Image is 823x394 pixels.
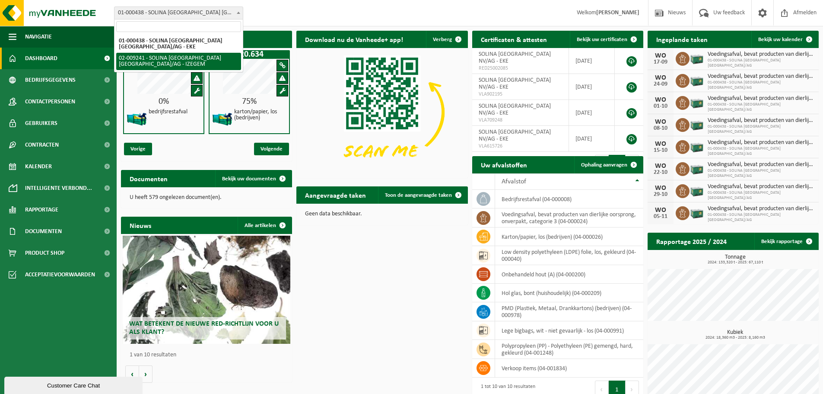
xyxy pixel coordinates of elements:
span: Voedingsafval, bevat producten van dierlijke oorsprong, onverpakt, categorie 3 [708,205,814,212]
span: 01-000438 - SOLINA [GEOGRAPHIC_DATA] [GEOGRAPHIC_DATA]/AG [708,190,814,201]
span: 01-000438 - SOLINA [GEOGRAPHIC_DATA] [GEOGRAPHIC_DATA]/AG [708,146,814,157]
div: WO [652,141,669,147]
td: lege bigbags, wit - niet gevaarlijk - los (04-000991) [495,321,643,340]
span: Voedingsafval, bevat producten van dierlijke oorsprong, onverpakt, categorie 3 [708,139,814,146]
h4: karton/papier, los (bedrijven) [234,109,286,121]
span: SOLINA [GEOGRAPHIC_DATA] NV/AG - EKE [479,51,551,64]
div: WO [652,74,669,81]
span: Product Shop [25,242,64,264]
td: karton/papier, los (bedrijven) (04-000026) [495,227,643,246]
a: Wat betekent de nieuwe RED-richtlijn voor u als klant? [123,236,290,344]
span: 01-000438 - SOLINA [GEOGRAPHIC_DATA] [GEOGRAPHIC_DATA]/AG [708,80,814,90]
span: Voedingsafval, bevat producten van dierlijke oorsprong, onverpakt, categorie 3 [708,161,814,168]
span: Voedingsafval, bevat producten van dierlijke oorsprong, onverpakt, categorie 3 [708,73,814,80]
img: HK-XZ-20-GN-12 [212,108,233,130]
a: Toon de aangevraagde taken [378,186,467,204]
div: 15-10 [652,147,669,154]
span: SOLINA [GEOGRAPHIC_DATA] NV/AG - EKE [479,77,551,90]
td: [DATE] [569,126,615,152]
div: WO [652,185,669,192]
span: Bekijk uw kalender [758,37,803,42]
td: [DATE] [569,74,615,100]
span: Navigatie [25,26,52,48]
span: SOLINA [GEOGRAPHIC_DATA] NV/AG - EKE [479,103,551,116]
span: SOLINA [GEOGRAPHIC_DATA] NV/AG - EKE [479,129,551,142]
td: low density polyethyleen (LDPE) folie, los, gekleurd (04-000040) [495,246,643,265]
div: 08-10 [652,125,669,131]
td: PMD (Plastiek, Metaal, Drankkartons) (bedrijven) (04-000978) [495,302,643,321]
p: Geen data beschikbaar. [305,211,459,217]
span: 01-000438 - SOLINA [GEOGRAPHIC_DATA] [GEOGRAPHIC_DATA]/AG [708,102,814,112]
div: 01-10 [652,103,669,109]
span: Dashboard [25,48,57,69]
a: Alle artikelen [238,217,291,234]
td: hol glas, bont (huishoudelijk) (04-000209) [495,284,643,302]
td: voedingsafval, bevat producten van dierlijke oorsprong, onverpakt, categorie 3 (04-000024) [495,208,643,227]
span: VLA902195 [479,91,562,98]
span: Vorige [124,143,152,155]
p: 1 van 10 resultaten [130,352,288,358]
span: 01-000438 - SOLINA [GEOGRAPHIC_DATA] [GEOGRAPHIC_DATA]/AG [708,124,814,135]
span: Voedingsafval, bevat producten van dierlijke oorsprong, onverpakt, categorie 3 [708,117,814,124]
div: 05-11 [652,214,669,220]
td: onbehandeld hout (A) (04-000200) [495,265,643,284]
span: RED25002085 [479,65,562,72]
td: verkoop items (04-001834) [495,359,643,378]
div: 75% [210,97,289,106]
li: 02-009241 - SOLINA [GEOGRAPHIC_DATA] [GEOGRAPHIC_DATA]/AG - IZEGEM [116,53,241,70]
h2: Nieuws [121,217,160,234]
span: Rapportage [25,199,58,221]
span: 01-000438 - SOLINA [GEOGRAPHIC_DATA] [GEOGRAPHIC_DATA]/AG [708,212,814,223]
span: Contracten [25,134,59,156]
span: Verberg [433,37,452,42]
td: [DATE] [569,48,615,74]
span: Voedingsafval, bevat producten van dierlijke oorsprong, onverpakt, categorie 3 [708,183,814,190]
h2: Documenten [121,170,176,187]
span: Documenten [25,221,62,242]
button: Verberg [426,31,467,48]
td: polypropyleen (PP) - Polyethyleen (PE) gemengd, hard, gekleurd (04-001248) [495,340,643,359]
a: Ophaling aanvragen [574,156,642,173]
h2: Aangevraagde taken [296,186,375,203]
img: PB-LB-0680-HPE-GN-01 [690,95,704,109]
img: PB-LB-0680-HPE-GN-01 [690,51,704,65]
span: Toon de aangevraagde taken [385,192,452,198]
div: WO [652,207,669,214]
span: 01-000438 - SOLINA BELGIUM NV/AG - EKE [114,7,243,19]
p: U heeft 579 ongelezen document(en). [130,195,283,201]
span: 01-000438 - SOLINA [GEOGRAPHIC_DATA] [GEOGRAPHIC_DATA]/AG [708,168,814,179]
span: Contactpersonen [25,91,75,112]
li: 01-000438 - SOLINA [GEOGRAPHIC_DATA] [GEOGRAPHIC_DATA]/AG - EKE [116,35,241,53]
iframe: chat widget [4,375,144,394]
img: PB-LB-0680-HPE-GN-01 [690,161,704,176]
span: Intelligente verbond... [25,177,92,199]
a: Bekijk uw kalender [751,31,818,48]
h2: Download nu de Vanheede+ app! [296,31,412,48]
h2: Uw afvalstoffen [472,156,536,173]
h2: Ingeplande taken [648,31,716,48]
div: 0% [124,97,203,106]
h4: bedrijfsrestafval [149,109,187,115]
span: Bekijk uw documenten [222,176,276,182]
span: VLA709248 [479,117,562,124]
a: Bekijk rapportage [754,233,818,250]
h2: Certificaten & attesten [472,31,556,48]
div: 17-09 [652,59,669,65]
div: WO [652,96,669,103]
button: Vorige [125,365,139,383]
img: PB-LB-0680-HPE-GN-01 [690,183,704,198]
span: Gebruikers [25,112,57,134]
h1: Z20.634 [211,50,288,59]
img: Download de VHEPlus App [296,48,467,176]
span: 2024: 133,320 t - 2025: 67,110 t [652,260,819,265]
button: Volgende [139,365,153,383]
img: PB-LB-0680-HPE-GN-01 [690,117,704,131]
span: Acceptatievoorwaarden [25,264,95,285]
h2: Rapportage 2025 / 2024 [648,233,735,250]
span: Bedrijfsgegevens [25,69,76,91]
div: WO [652,163,669,170]
h3: Kubiek [652,330,819,340]
a: Bekijk uw certificaten [570,31,642,48]
span: Ophaling aanvragen [581,162,627,168]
